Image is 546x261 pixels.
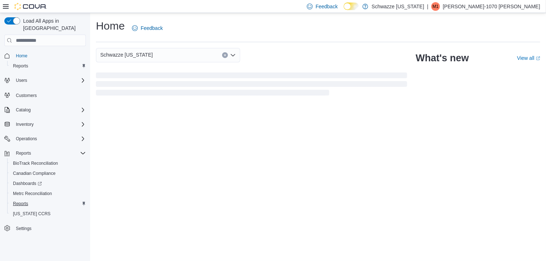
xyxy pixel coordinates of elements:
h2: What's new [416,52,469,64]
span: Dashboards [13,181,42,186]
button: Settings [1,223,89,234]
span: Home [16,53,27,59]
span: Washington CCRS [10,209,86,218]
span: Metrc Reconciliation [13,191,52,196]
input: Dark Mode [344,3,359,10]
span: Users [13,76,86,85]
svg: External link [536,56,540,61]
span: Canadian Compliance [10,169,86,178]
span: [US_STATE] CCRS [13,211,50,217]
a: BioTrack Reconciliation [10,159,61,168]
span: BioTrack Reconciliation [13,160,58,166]
span: Catalog [16,107,31,113]
button: Operations [1,134,89,144]
button: [US_STATE] CCRS [7,209,89,219]
span: Operations [16,136,37,142]
button: Operations [13,134,40,143]
button: Catalog [1,105,89,115]
button: Home [1,50,89,61]
span: Inventory [16,121,34,127]
a: Customers [13,91,40,100]
button: Canadian Compliance [7,168,89,178]
button: Catalog [13,106,34,114]
a: [US_STATE] CCRS [10,209,53,218]
span: Reports [16,150,31,156]
span: Loading [96,74,407,97]
img: Cova [14,3,47,10]
span: Reports [10,199,86,208]
span: M1 [433,2,439,11]
span: BioTrack Reconciliation [10,159,86,168]
a: Metrc Reconciliation [10,189,55,198]
button: Reports [1,148,89,158]
a: Dashboards [10,179,45,188]
button: Reports [13,149,34,158]
span: Users [16,78,27,83]
span: Reports [13,201,28,207]
a: Dashboards [7,178,89,189]
p: [PERSON_NAME]-1070 [PERSON_NAME] [443,2,540,11]
span: Feedback [141,25,163,32]
a: Canadian Compliance [10,169,58,178]
span: Load All Apps in [GEOGRAPHIC_DATA] [20,17,86,32]
nav: Complex example [4,48,86,252]
button: Users [1,75,89,85]
a: Reports [10,62,31,70]
span: Inventory [13,120,86,129]
button: Open list of options [230,52,236,58]
span: Catalog [13,106,86,114]
button: Users [13,76,30,85]
a: Reports [10,199,31,208]
div: Monica-1070 Becerra [431,2,440,11]
span: Settings [13,224,86,233]
button: Clear input [222,52,228,58]
a: Home [13,52,30,60]
button: Metrc Reconciliation [7,189,89,199]
span: Metrc Reconciliation [10,189,86,198]
span: Home [13,51,86,60]
span: Schwazze [US_STATE] [100,50,153,59]
span: Reports [13,63,28,69]
span: Customers [13,90,86,99]
span: Reports [13,149,86,158]
span: Reports [10,62,86,70]
p: Schwazze [US_STATE] [372,2,424,11]
button: Reports [7,61,89,71]
h1: Home [96,19,125,33]
button: Customers [1,90,89,100]
button: Inventory [13,120,36,129]
span: Operations [13,134,86,143]
p: | [427,2,428,11]
span: Customers [16,93,37,98]
button: Inventory [1,119,89,129]
span: Dashboards [10,179,86,188]
button: Reports [7,199,89,209]
span: Settings [16,226,31,231]
span: Canadian Compliance [13,171,56,176]
a: Settings [13,224,34,233]
span: Feedback [316,3,338,10]
a: View allExternal link [517,55,540,61]
button: BioTrack Reconciliation [7,158,89,168]
a: Feedback [129,21,166,35]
